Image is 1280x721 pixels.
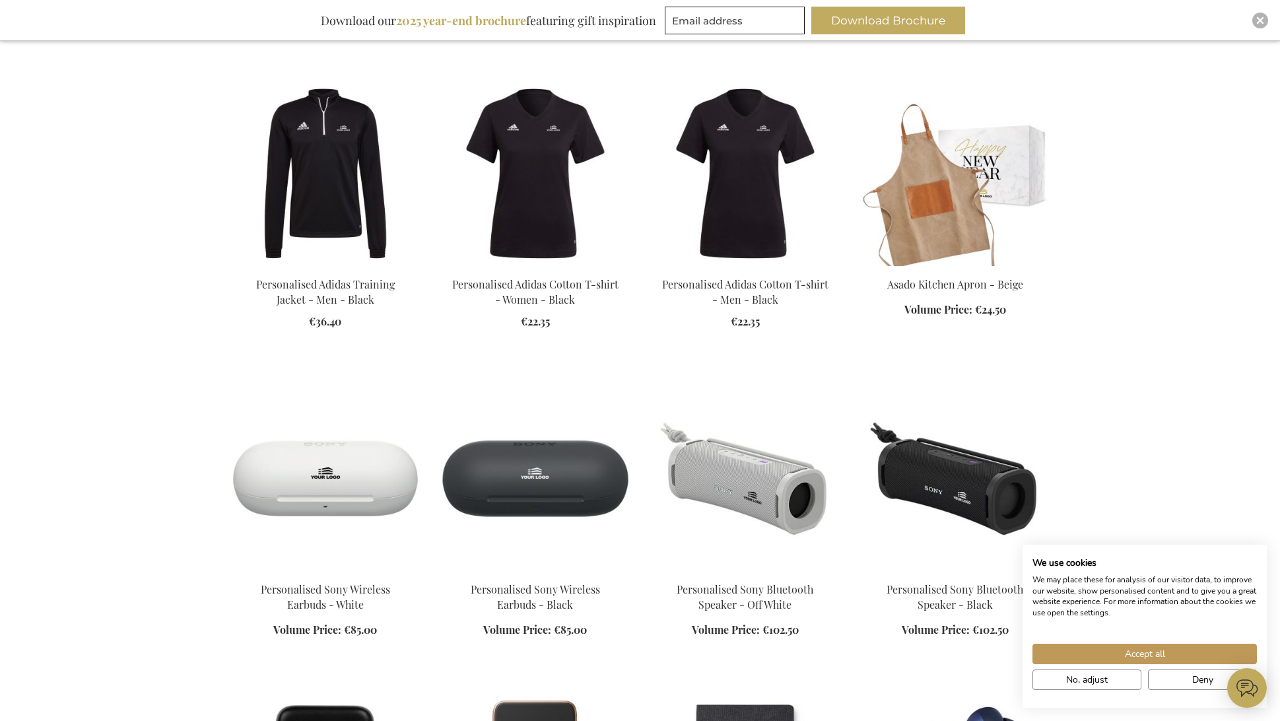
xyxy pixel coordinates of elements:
[861,566,1050,578] a: Personalised Sony Bluetooth Speaker ULT Field 1 - Black
[554,623,587,636] span: €85.00
[902,623,970,636] span: Volume Price:
[231,386,420,571] img: Personalised Sony Wireless Earbuds - White
[1032,557,1257,569] h2: We use cookies
[692,623,760,636] span: Volume Price:
[677,582,813,611] a: Personalised Sony Bluetooth Speaker - Off White
[861,81,1050,266] img: Asado Kitchen Apron - Beige
[521,314,550,328] span: €22.35
[483,623,551,636] span: Volume Price:
[651,81,840,266] img: Personalised Adidas Cotton T-shirt - Men - Black
[972,623,1009,636] span: €102.50
[441,566,630,578] a: Personalised Sony Wireless Earbuds - Black
[441,261,630,273] a: Personalised Adidas Cotton T-shirt - Women - Black
[273,623,341,636] span: Volume Price:
[1227,668,1267,708] iframe: belco-activator-frame
[811,7,965,34] button: Download Brochure
[887,582,1023,611] a: Personalised Sony Bluetooth Speaker - Black
[1256,17,1264,24] img: Close
[441,81,630,266] img: Personalised Adidas Cotton T-shirt - Women - Black
[904,302,972,316] span: Volume Price:
[452,277,619,306] a: Personalised Adidas Cotton T-shirt - Women - Black
[1192,673,1213,687] span: Deny
[861,386,1050,571] img: Personalised Sony Bluetooth Speaker ULT Field 1 - Black
[231,566,420,578] a: Personalised Sony Wireless Earbuds - White
[975,302,1006,316] span: €24.50
[1032,574,1257,619] p: We may place these for analysis of our visitor data, to improve our website, show personalised co...
[231,261,420,273] a: Personalised Adidas Training Jacket - Men - Black
[471,582,600,611] a: Personalised Sony Wireless Earbuds - Black
[861,261,1050,273] a: Asado Kitchen Apron - Beige
[762,623,799,636] span: €102.50
[731,314,760,328] span: €22.35
[651,566,840,578] a: Personalised Sony Bluetooth Speaker - Off White
[441,386,630,571] img: Personalised Sony Wireless Earbuds - Black
[665,7,809,38] form: marketing offers and promotions
[904,302,1006,318] a: Volume Price: €24.50
[651,386,840,571] img: Personalised Sony Bluetooth Speaker - Off White
[1032,644,1257,664] button: Accept all cookies
[396,13,526,28] b: 2025 year-end brochure
[887,277,1023,291] a: Asado Kitchen Apron - Beige
[256,277,395,306] a: Personalised Adidas Training Jacket - Men - Black
[651,261,840,273] a: Personalised Adidas Cotton T-shirt - Men - Black
[315,7,662,34] div: Download our featuring gift inspiration
[662,277,828,306] a: Personalised Adidas Cotton T-shirt - Men - Black
[1032,669,1141,690] button: Adjust cookie preferences
[231,81,420,266] img: Personalised Adidas Training Jacket - Men - Black
[273,623,377,638] a: Volume Price: €85.00
[692,623,799,638] a: Volume Price: €102.50
[1125,647,1165,661] span: Accept all
[309,314,341,328] span: €36.40
[1252,13,1268,28] div: Close
[344,623,377,636] span: €85.00
[1066,673,1108,687] span: No, adjust
[902,623,1009,638] a: Volume Price: €102.50
[261,582,390,611] a: Personalised Sony Wireless Earbuds - White
[483,623,587,638] a: Volume Price: €85.00
[1148,669,1257,690] button: Deny all cookies
[665,7,805,34] input: Email address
